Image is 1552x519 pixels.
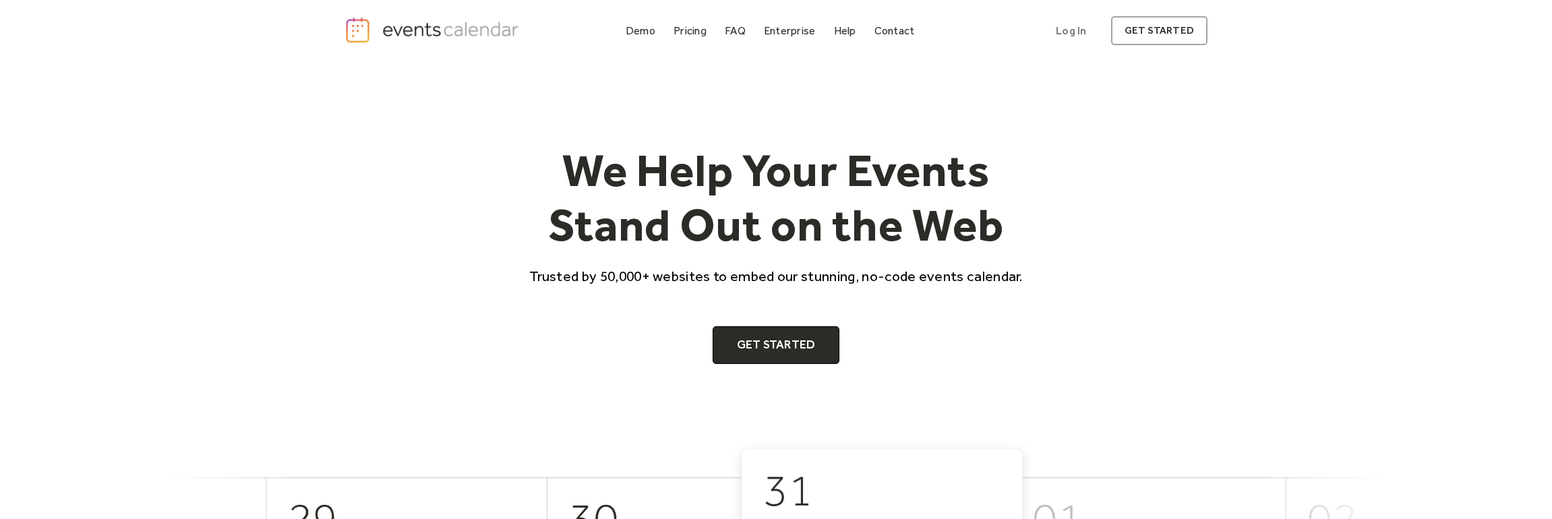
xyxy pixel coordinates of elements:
[668,22,712,40] a: Pricing
[758,22,820,40] a: Enterprise
[517,266,1035,286] p: Trusted by 50,000+ websites to embed our stunning, no-code events calendar.
[719,22,751,40] a: FAQ
[869,22,920,40] a: Contact
[345,16,523,44] a: home
[834,27,856,34] div: Help
[626,27,655,34] div: Demo
[725,27,746,34] div: FAQ
[674,27,707,34] div: Pricing
[1111,16,1207,45] a: get started
[517,143,1035,253] h1: We Help Your Events Stand Out on the Web
[713,326,840,364] a: Get Started
[764,27,815,34] div: Enterprise
[874,27,915,34] div: Contact
[1042,16,1100,45] a: Log In
[620,22,661,40] a: Demo
[829,22,862,40] a: Help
